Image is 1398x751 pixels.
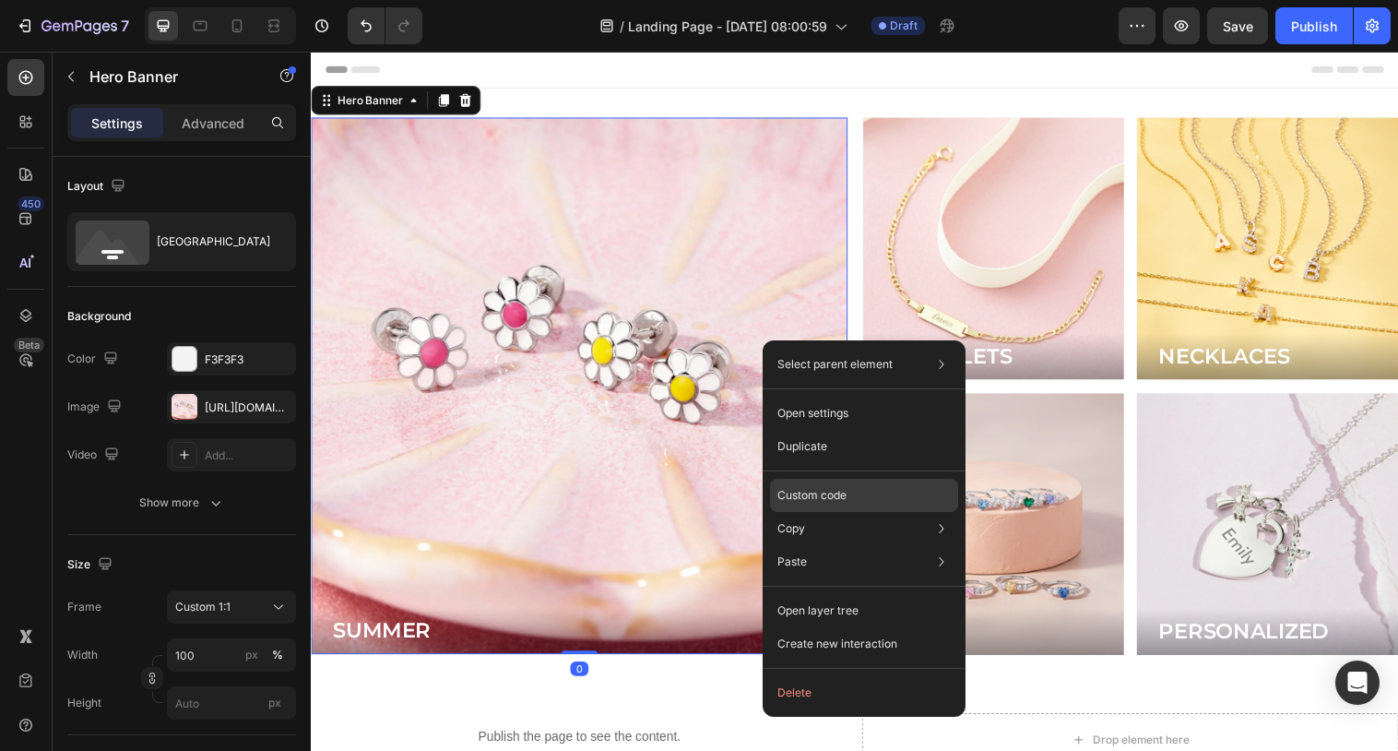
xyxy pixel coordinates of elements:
p: PERSONALIZED [862,578,1036,602]
div: Add... [205,447,291,464]
label: Height [67,695,101,711]
button: px [267,644,289,666]
div: [GEOGRAPHIC_DATA] [157,221,269,263]
div: F3F3F3 [205,352,291,368]
button: % [241,644,263,666]
span: px [268,696,281,709]
div: Background Image [840,67,1107,334]
p: NECKLACES [862,298,996,322]
div: [URL][DOMAIN_NAME] [205,399,291,416]
div: Undo/Redo [348,7,422,44]
div: Video [67,443,123,468]
div: Show more [139,494,225,512]
div: Size [67,553,116,578]
p: Select parent element [777,356,893,373]
button: <p>PERSONALIZED</p> [840,567,1107,614]
button: 7 [7,7,137,44]
p: Copy [777,520,805,537]
span: / [620,17,624,36]
label: Frame [67,599,101,615]
button: Show more [67,486,296,519]
p: Duplicate [777,438,827,455]
button: Save [1207,7,1268,44]
button: Custom 1:1 [167,590,296,624]
p: Hero Banner [89,66,246,88]
iframe: Design area [311,52,1398,751]
div: 450 [18,197,44,211]
p: BRACELETS [584,298,714,322]
div: Background [67,308,131,325]
p: Paste [777,554,807,570]
div: Beta [14,338,44,352]
p: Custom code [777,487,847,504]
input: px [167,686,296,720]
button: Delete [770,676,958,709]
span: Draft [890,18,918,34]
div: Drop element here [796,694,894,709]
label: Width [67,647,98,663]
p: Open settings [777,405,848,422]
div: % [272,647,283,663]
p: 7 [121,15,129,37]
button: <p>BRACELETS</p> [562,287,828,333]
p: Create new interaction [777,635,897,653]
p: Advanced [182,113,244,133]
p: RINGS [584,578,653,602]
span: Save [1223,18,1253,34]
span: Landing Page - [DATE] 08:00:59 [628,17,827,36]
input: px% [167,638,296,672]
p: Settings [91,113,143,133]
div: Background Image [562,348,828,614]
button: <p>NECKLACES</p> [840,287,1107,333]
div: Background Image [840,348,1107,614]
div: px [245,647,258,663]
button: Publish [1275,7,1353,44]
div: Layout [67,174,129,199]
p: Open layer tree [777,602,859,619]
div: Publish [1291,17,1337,36]
div: Background Image [562,67,828,334]
div: Color [67,347,122,372]
div: Open Intercom Messenger [1335,661,1380,705]
div: Image [67,395,125,420]
span: Custom 1:1 [175,599,231,615]
button: <p>RINGS</p> [562,567,828,614]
